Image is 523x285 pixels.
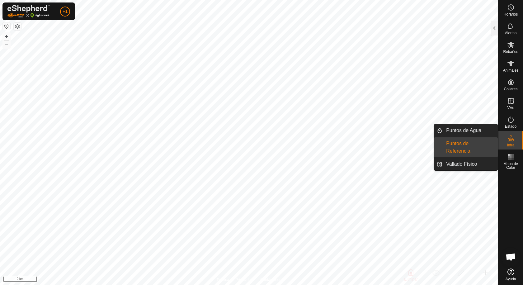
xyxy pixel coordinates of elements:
[14,23,21,30] button: Capas del Mapa
[503,69,518,72] span: Animales
[434,137,498,157] li: Puntos de Referencia
[505,31,516,35] span: Alertas
[446,127,481,134] span: Puntos de Agua
[3,33,10,40] button: +
[507,143,514,147] span: Infra
[434,124,498,137] li: Puntos de Agua
[442,124,498,137] a: Puntos de Agua
[63,8,68,15] span: F1
[504,87,517,91] span: Collares
[503,50,518,54] span: Rebaños
[498,266,523,283] a: Ayuda
[7,5,50,18] img: Logo Gallagher
[217,277,253,283] a: Política de Privacidad
[504,12,518,16] span: Horarios
[505,125,516,128] span: Estado
[502,248,520,266] div: Chat abierto
[506,277,516,281] span: Ayuda
[507,106,514,110] span: VVs
[442,137,498,157] a: Puntos de Referencia
[500,162,521,169] span: Mapa de Calor
[260,277,281,283] a: Contáctenos
[434,158,498,170] li: Vallado Físico
[446,160,477,168] span: Vallado Físico
[3,41,10,48] button: –
[442,158,498,170] a: Vallado Físico
[446,140,494,155] span: Puntos de Referencia
[3,22,10,30] button: Restablecer Mapa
